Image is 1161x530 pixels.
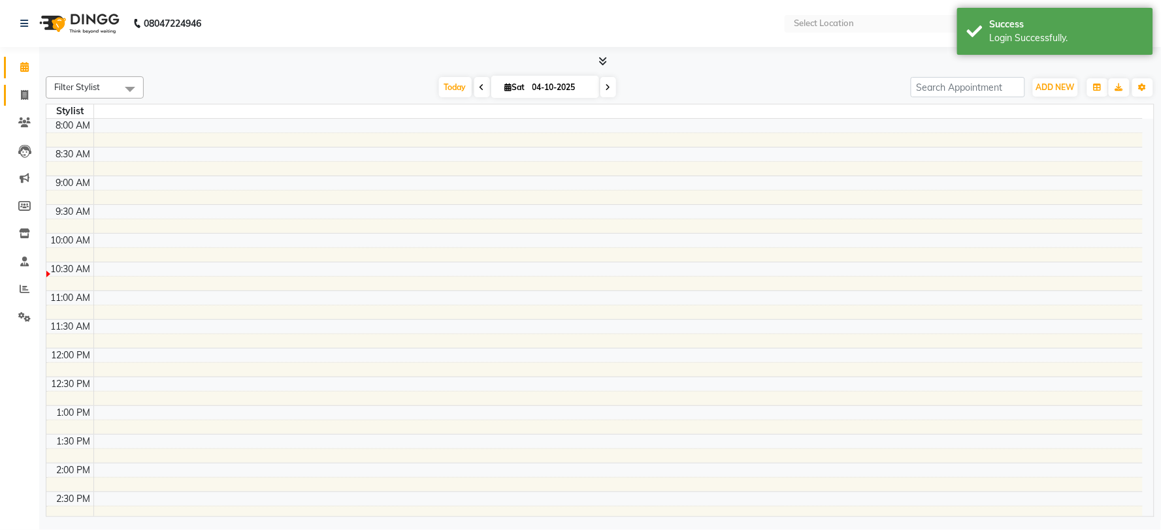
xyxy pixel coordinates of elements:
b: 08047224946 [144,5,201,42]
div: Login Successfully. [990,31,1143,45]
span: ADD NEW [1036,82,1075,92]
span: Sat [502,82,529,92]
div: 2:30 PM [54,492,93,506]
div: 1:00 PM [54,406,93,420]
div: 9:00 AM [54,176,93,190]
button: ADD NEW [1033,78,1078,97]
input: Search Appointment [911,77,1025,97]
div: 2:00 PM [54,463,93,477]
div: 8:00 AM [54,119,93,132]
div: 12:00 PM [49,349,93,362]
div: Success [990,18,1143,31]
div: 11:30 AM [48,320,93,334]
div: 11:00 AM [48,291,93,305]
div: Stylist [46,104,93,118]
div: 9:30 AM [54,205,93,219]
span: Today [439,77,472,97]
div: 8:30 AM [54,148,93,161]
div: 10:30 AM [48,262,93,276]
div: 1:30 PM [54,435,93,448]
div: Select Location [794,17,854,30]
span: Filter Stylist [54,82,100,92]
img: logo [33,5,123,42]
div: 12:30 PM [49,377,93,391]
div: 10:00 AM [48,234,93,247]
input: 2025-10-04 [529,78,594,97]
